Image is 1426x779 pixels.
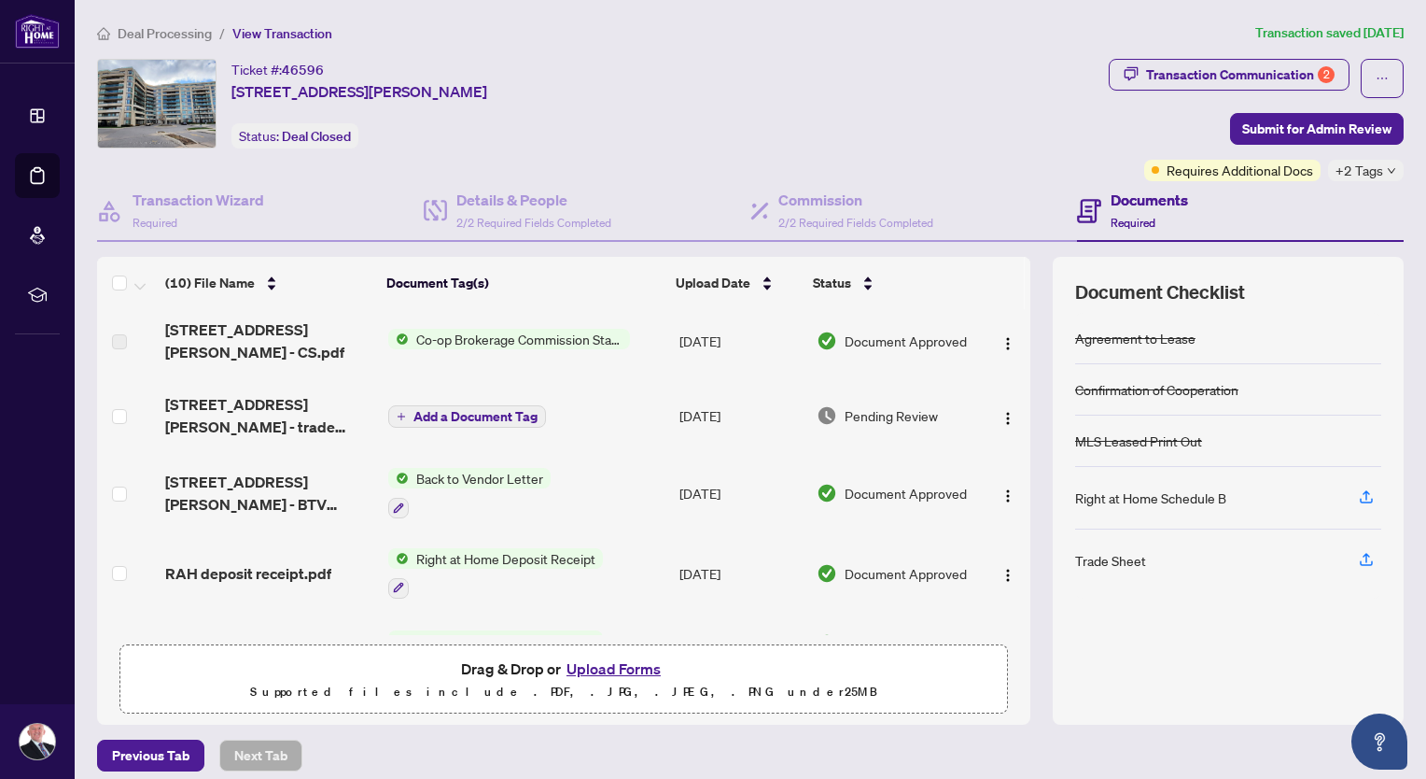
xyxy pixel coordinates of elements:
[388,630,603,651] button: Status IconRight at Home Deposit Receipt
[1075,431,1202,451] div: MLS Leased Print Out
[778,216,933,230] span: 2/2 Required Fields Completed
[1075,279,1245,305] span: Document Checklist
[668,257,805,309] th: Upload Date
[993,326,1023,356] button: Logo
[1167,160,1313,180] span: Requires Additional Docs
[165,632,244,655] span: ERROR.pdf
[672,304,809,378] td: [DATE]
[993,401,1023,431] button: Logo
[388,468,551,518] button: Status IconBack to Vendor Letter
[388,405,546,428] button: Add a Document Tag
[388,548,409,569] img: Status Icon
[20,724,55,759] img: Profile Icon
[845,405,938,426] span: Pending Review
[1075,328,1195,348] div: Agreement to Lease
[112,741,189,771] span: Previous Tab
[1075,550,1146,571] div: Trade Sheet
[672,378,809,453] td: [DATE]
[379,257,668,309] th: Document Tag(s)
[845,331,967,351] span: Document Approved
[993,559,1023,588] button: Logo
[1230,113,1404,145] button: Submit for Admin Review
[561,657,666,681] button: Upload Forms
[1335,160,1383,181] span: +2 Tags
[98,60,216,148] img: IMG-N12235186_1.jpg
[461,657,666,681] span: Drag & Drop or
[805,257,976,309] th: Status
[1111,216,1155,230] span: Required
[1075,379,1238,400] div: Confirmation of Cooperation
[409,468,551,489] span: Back to Vendor Letter
[413,410,538,423] span: Add a Document Tag
[1000,336,1015,351] img: Logo
[97,27,110,40] span: home
[231,59,324,80] div: Ticket #:
[409,630,603,651] span: Right at Home Deposit Receipt
[1146,60,1335,90] div: Transaction Communication
[132,681,996,703] p: Supported files include .PDF, .JPG, .JPEG, .PNG under 25 MB
[1255,22,1404,44] article: Transaction saved [DATE]
[133,216,177,230] span: Required
[388,468,409,489] img: Status Icon
[817,483,837,503] img: Document Status
[456,216,611,230] span: 2/2 Required Fields Completed
[845,483,967,503] span: Document Approved
[1376,72,1389,85] span: ellipsis
[778,189,933,211] h4: Commission
[1318,66,1335,83] div: 2
[133,189,264,211] h4: Transaction Wizard
[219,22,225,44] li: /
[993,629,1023,659] button: Logo
[388,329,409,349] img: Status Icon
[231,123,358,149] div: Status:
[1242,114,1391,144] span: Submit for Admin Review
[409,548,603,569] span: Right at Home Deposit Receipt
[1075,488,1226,508] div: Right at Home Schedule B
[817,563,837,584] img: Document Status
[158,257,379,309] th: (10) File Name
[676,273,750,293] span: Upload Date
[388,329,630,349] button: Status IconCo-op Brokerage Commission Statement
[409,329,630,349] span: Co-op Brokerage Commission Statement
[817,633,837,654] img: Document Status
[165,319,373,363] span: [STREET_ADDRESS][PERSON_NAME] - CS.pdf
[845,563,967,584] span: Document Approved
[219,740,302,772] button: Next Tab
[817,331,837,351] img: Document Status
[1000,411,1015,426] img: Logo
[397,412,406,421] span: plus
[672,614,809,673] td: [DATE]
[120,645,1007,715] span: Drag & Drop orUpload FormsSupported files include .PDF, .JPG, .JPEG, .PNG under25MB
[1109,59,1349,91] button: Transaction Communication2
[232,25,332,42] span: View Transaction
[388,548,603,599] button: Status IconRight at Home Deposit Receipt
[282,128,351,145] span: Deal Closed
[282,62,324,78] span: 46596
[165,562,331,585] span: RAH deposit receipt.pdf
[1000,568,1015,583] img: Logo
[456,189,611,211] h4: Details & People
[388,630,409,651] img: Status Icon
[165,273,255,293] span: (10) File Name
[231,80,487,103] span: [STREET_ADDRESS][PERSON_NAME]
[845,633,967,654] span: Document Approved
[1111,189,1188,211] h4: Documents
[813,273,851,293] span: Status
[672,533,809,614] td: [DATE]
[1387,166,1396,176] span: down
[97,740,204,772] button: Previous Tab
[993,478,1023,508] button: Logo
[15,14,60,49] img: logo
[118,25,212,42] span: Deal Processing
[165,393,373,438] span: [STREET_ADDRESS][PERSON_NAME] - trade sheet - [PERSON_NAME] to review.pdf
[672,453,809,533] td: [DATE]
[817,405,837,426] img: Document Status
[165,471,373,516] span: [STREET_ADDRESS][PERSON_NAME] - BTV letter.pdf
[388,404,546,429] button: Add a Document Tag
[1000,489,1015,503] img: Logo
[1351,714,1407,770] button: Open asap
